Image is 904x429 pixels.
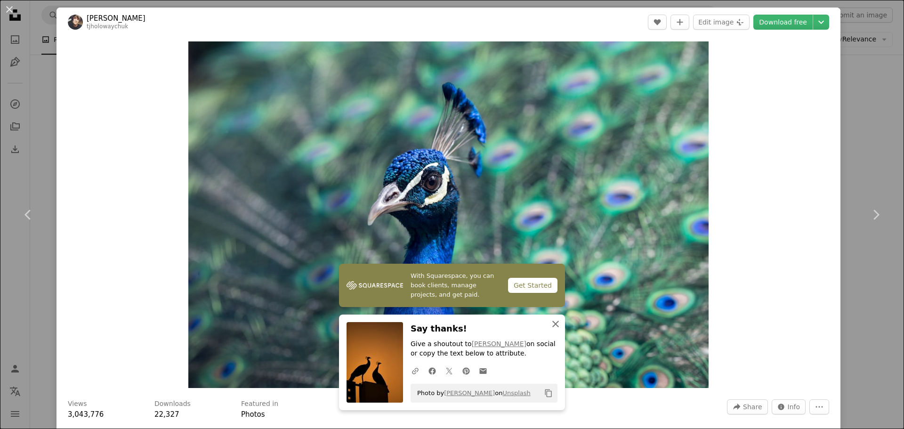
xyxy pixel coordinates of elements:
[772,399,806,414] button: Stats about this image
[809,399,829,414] button: More Actions
[444,389,495,397] a: [PERSON_NAME]
[347,278,403,292] img: file-1747939142011-51e5cc87e3c9
[693,15,750,30] button: Edit image
[87,23,128,30] a: tjholowaychuk
[727,399,767,414] button: Share this image
[670,15,689,30] button: Add to Collection
[753,15,813,30] a: Download free
[411,322,557,336] h3: Say thanks!
[541,385,557,401] button: Copy to clipboard
[68,15,83,30] img: Go to Tj Holowaychuk's profile
[648,15,667,30] button: Like
[502,389,530,397] a: Unsplash
[87,14,145,23] a: [PERSON_NAME]
[743,400,762,414] span: Share
[412,386,531,401] span: Photo by on
[154,410,179,419] span: 22,327
[68,410,104,419] span: 3,043,776
[508,278,557,293] div: Get Started
[788,400,800,414] span: Info
[424,361,441,380] a: Share on Facebook
[241,410,265,419] a: Photos
[475,361,492,380] a: Share over email
[458,361,475,380] a: Share on Pinterest
[241,399,278,409] h3: Featured in
[411,340,557,358] p: Give a shoutout to on social or copy the text below to attribute.
[154,399,191,409] h3: Downloads
[813,15,829,30] button: Choose download size
[68,399,87,409] h3: Views
[339,264,565,307] a: With Squarespace, you can book clients, manage projects, and get paid.Get Started
[411,271,500,299] span: With Squarespace, you can book clients, manage projects, and get paid.
[441,361,458,380] a: Share on Twitter
[188,41,709,388] img: shallow focus photo fo blue peacock
[472,340,526,348] a: [PERSON_NAME]
[847,170,904,260] a: Next
[188,41,709,388] button: Zoom in on this image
